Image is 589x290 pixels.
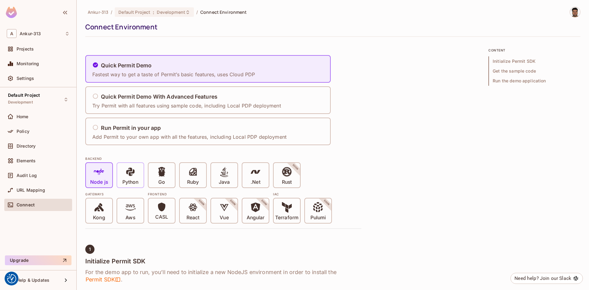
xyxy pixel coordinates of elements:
p: Kong [93,215,105,221]
div: Gateways [85,192,144,197]
span: Default Project [118,9,150,15]
p: Ruby [187,179,199,185]
div: BACKEND [85,156,361,161]
span: Default Project [8,93,40,98]
p: Vue [220,215,229,221]
h5: Quick Permit Demo [101,62,152,69]
button: Consent Preferences [7,274,16,283]
p: Aws [125,215,135,221]
img: Revisit consent button [7,274,16,283]
span: Run the demo application [488,76,580,86]
p: Rust [282,179,292,185]
span: Home [17,114,29,119]
li: / [196,9,198,15]
p: .Net [251,179,260,185]
p: Go [158,179,165,185]
span: SOON [283,155,307,179]
span: Help & Updates [17,278,49,283]
div: Frontend [148,192,269,197]
span: A [7,29,17,38]
p: Fastest way to get a taste of Permit’s basic features, uses Cloud PDP [92,71,255,78]
p: React [187,215,199,221]
span: : [152,10,155,15]
span: Directory [17,144,36,149]
button: Upgrade [5,255,71,265]
span: SOON [190,191,214,215]
li: / [111,9,112,15]
span: Get the sample code [488,66,580,76]
span: SOON [252,191,276,215]
p: Angular [247,215,265,221]
span: Settings [17,76,34,81]
span: Audit Log [17,173,37,178]
span: Elements [17,158,36,163]
span: 1 [89,247,91,252]
span: Permit SDK [85,276,121,283]
p: Add Permit to your own app with all the features, including Local PDP deployment [92,134,287,140]
span: URL Mapping [17,188,45,193]
div: IAC [273,192,332,197]
span: Connect Environment [200,9,247,15]
p: Node js [90,179,108,185]
span: SOON [221,191,245,215]
span: Initialize Permit SDK [488,56,580,66]
span: Workspace: Ankur-313 [20,31,41,36]
span: the active workspace [88,9,108,15]
span: SOON [315,191,339,215]
p: content [488,48,580,53]
span: Policy [17,129,29,134]
h6: For the demo app to run, you’ll need to initialize a new NodeJS environment in order to install t... [85,269,361,283]
span: Projects [17,47,34,51]
p: CASL [155,214,168,220]
h5: Quick Permit Demo With Advanced Features [101,94,218,100]
img: Vladimir Shopov [570,7,580,17]
p: Python [122,179,138,185]
div: Connect Environment [85,22,577,32]
div: Need help? Join our Slack [514,275,571,282]
span: Development [8,100,33,105]
span: Development [157,9,185,15]
span: Monitoring [17,61,39,66]
p: Try Permit with all features using sample code, including Local PDP deployment [92,102,281,109]
p: Terraform [275,215,298,221]
p: Java [219,179,230,185]
span: Connect [17,202,35,207]
h5: Run Permit in your app [101,125,161,131]
h4: Initialize Permit SDK [85,258,361,265]
p: Pulumi [310,215,326,221]
img: SReyMgAAAABJRU5ErkJggg== [6,7,17,18]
